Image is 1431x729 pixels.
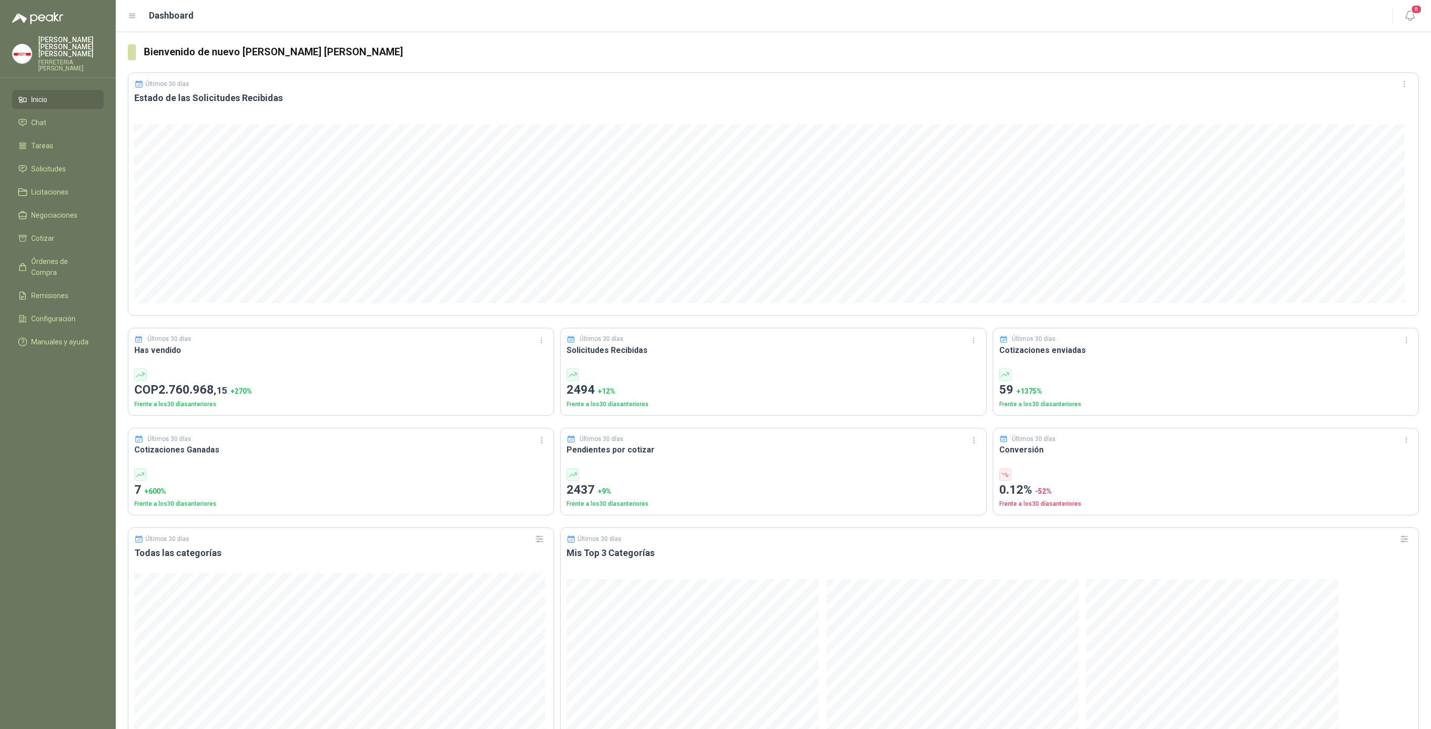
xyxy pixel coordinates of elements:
[999,443,1412,456] h3: Conversión
[12,332,104,351] a: Manuales y ayuda
[598,487,611,495] span: + 9 %
[145,535,189,542] p: Últimos 30 días
[12,12,63,24] img: Logo peakr
[31,256,94,278] span: Órdenes de Compra
[147,334,191,344] p: Últimos 30 días
[158,383,227,397] span: 2.760.968
[567,547,1412,559] h3: Mis Top 3 Categorías
[12,113,104,132] a: Chat
[598,387,615,395] span: + 12 %
[13,44,32,63] img: Company Logo
[134,381,547,400] p: COP
[145,80,189,87] p: Últimos 30 días
[999,344,1412,356] h3: Cotizaciones enviadas
[567,381,980,400] p: 2494
[31,117,46,128] span: Chat
[144,487,166,495] span: + 600 %
[12,309,104,328] a: Configuración
[230,387,252,395] span: + 270 %
[12,252,104,282] a: Órdenes de Compra
[134,547,547,559] h3: Todas las categorías
[38,36,104,57] p: [PERSON_NAME] [PERSON_NAME] [PERSON_NAME]
[31,187,68,198] span: Licitaciones
[31,210,77,221] span: Negociaciones
[12,229,104,248] a: Cotizar
[567,481,980,500] p: 2437
[12,159,104,178] a: Solicitudes
[999,381,1412,400] p: 59
[12,206,104,225] a: Negociaciones
[31,336,89,347] span: Manuales y ayuda
[31,233,54,244] span: Cotizar
[31,290,68,301] span: Remisiones
[567,344,980,356] h3: Solicitudes Recibidas
[1035,487,1052,495] span: -52 %
[12,183,104,202] a: Licitaciones
[31,313,75,324] span: Configuración
[567,443,980,456] h3: Pendientes por cotizar
[999,499,1412,509] p: Frente a los 30 días anteriores
[31,163,66,174] span: Solicitudes
[1012,334,1056,344] p: Últimos 30 días
[999,400,1412,409] p: Frente a los 30 días anteriores
[144,44,1419,60] h3: Bienvenido de nuevo [PERSON_NAME] [PERSON_NAME]
[567,499,980,509] p: Frente a los 30 días anteriores
[12,286,104,305] a: Remisiones
[12,136,104,155] a: Tareas
[1016,387,1042,395] span: + 1375 %
[31,140,53,151] span: Tareas
[31,94,47,105] span: Inicio
[134,92,1412,104] h3: Estado de las Solicitudes Recibidas
[134,481,547,500] p: 7
[578,535,621,542] p: Últimos 30 días
[580,434,623,444] p: Últimos 30 días
[1012,434,1056,444] p: Últimos 30 días
[1411,5,1422,14] span: 8
[567,400,980,409] p: Frente a los 30 días anteriores
[12,90,104,109] a: Inicio
[134,400,547,409] p: Frente a los 30 días anteriores
[149,9,194,23] h1: Dashboard
[999,481,1412,500] p: 0.12%
[1401,7,1419,25] button: 8
[147,434,191,444] p: Últimos 30 días
[580,334,623,344] p: Últimos 30 días
[134,499,547,509] p: Frente a los 30 días anteriores
[134,443,547,456] h3: Cotizaciones Ganadas
[38,59,104,71] p: FERRETERIA [PERSON_NAME]
[134,344,547,356] h3: Has vendido
[214,385,227,396] span: ,15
